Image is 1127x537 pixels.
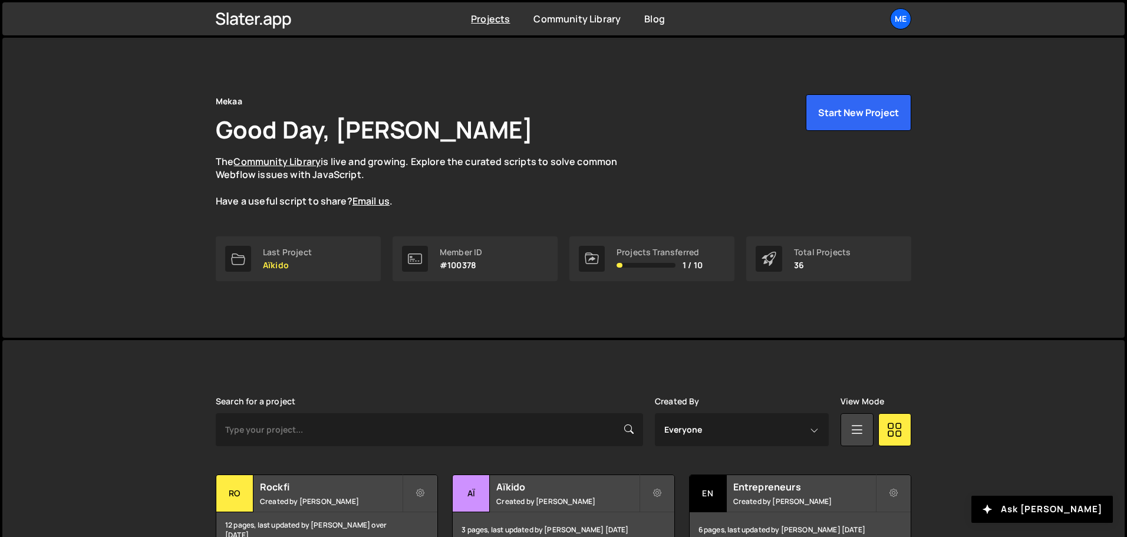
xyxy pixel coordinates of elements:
div: Mekaa [216,94,242,108]
span: 1 / 10 [683,261,703,270]
p: 36 [794,261,851,270]
label: View Mode [841,397,884,406]
a: Community Library [233,155,321,168]
div: Aï [453,475,490,512]
a: Community Library [533,12,621,25]
label: Search for a project [216,397,295,406]
a: Blog [644,12,665,25]
div: Ro [216,475,253,512]
h2: Aïkido [496,480,638,493]
small: Created by [PERSON_NAME] [260,496,402,506]
a: Last Project Aïkido [216,236,381,281]
div: Projects Transferred [617,248,703,257]
h2: Entrepreneurs [733,480,875,493]
h1: Good Day, [PERSON_NAME] [216,113,533,146]
button: Ask [PERSON_NAME] [971,496,1113,523]
p: #100378 [440,261,482,270]
div: En [690,475,727,512]
label: Created By [655,397,700,406]
div: Member ID [440,248,482,257]
p: The is live and growing. Explore the curated scripts to solve common Webflow issues with JavaScri... [216,155,640,208]
a: Email us [352,195,390,207]
button: Start New Project [806,94,911,131]
input: Type your project... [216,413,643,446]
p: Aïkido [263,261,312,270]
a: Projects [471,12,510,25]
div: Last Project [263,248,312,257]
h2: Rockfi [260,480,402,493]
small: Created by [PERSON_NAME] [496,496,638,506]
small: Created by [PERSON_NAME] [733,496,875,506]
a: Me [890,8,911,29]
div: Total Projects [794,248,851,257]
